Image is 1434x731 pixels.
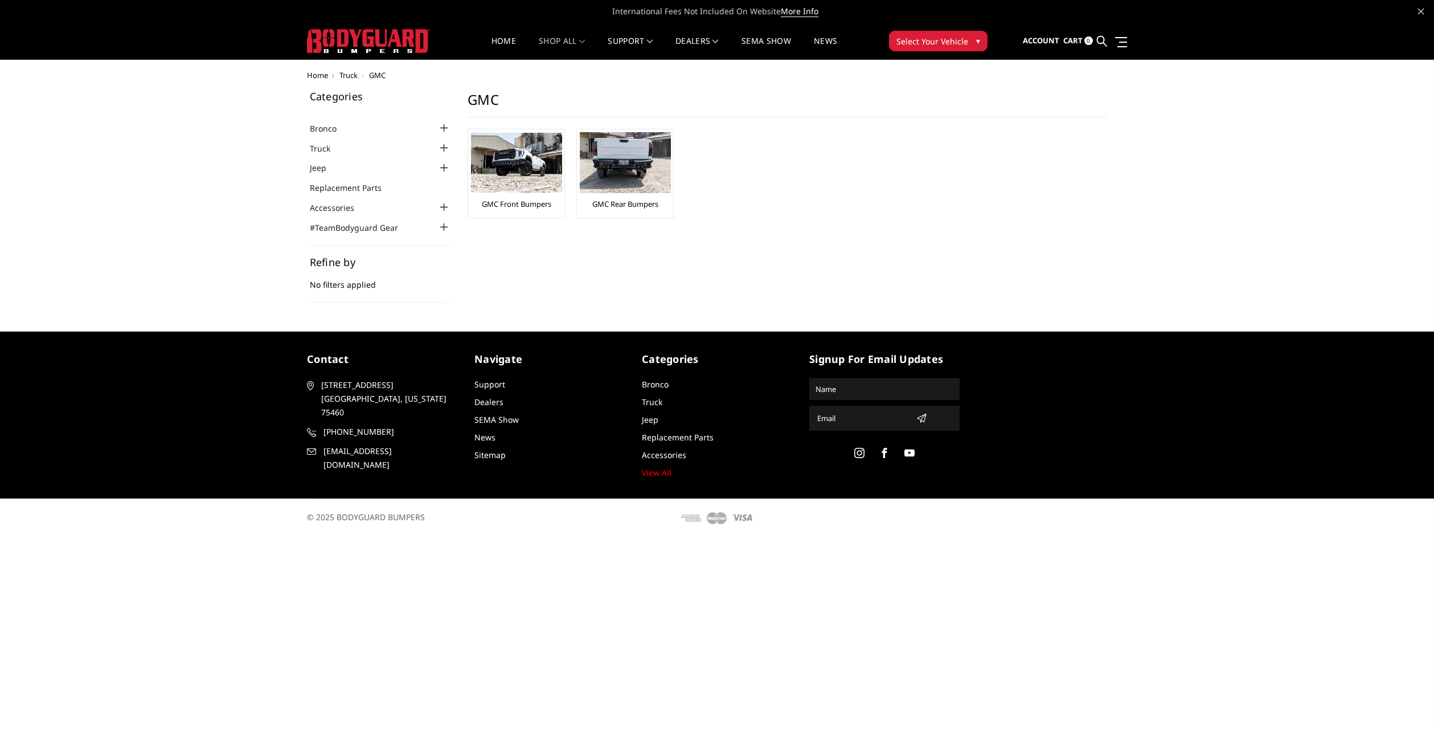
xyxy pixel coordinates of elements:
span: Account [1023,35,1059,46]
a: GMC Rear Bumpers [592,199,658,209]
a: Accessories [310,202,368,214]
a: Accessories [642,450,686,460]
a: #TeamBodyguard Gear [310,222,412,234]
span: Select Your Vehicle [896,35,968,47]
h5: Categories [642,352,792,367]
a: Bronco [642,379,669,390]
a: Home [491,37,516,59]
h5: contact [307,352,457,367]
a: SEMA Show [741,37,791,59]
a: GMC Front Bumpers [482,199,551,209]
h5: Refine by [310,257,451,267]
a: Dealers [675,37,719,59]
span: 0 [1084,36,1093,45]
a: Jeep [642,414,658,425]
h1: GMC [468,91,1108,117]
a: Truck [642,397,662,407]
a: SEMA Show [474,414,519,425]
a: Cart 0 [1063,26,1093,56]
a: [EMAIL_ADDRESS][DOMAIN_NAME] [307,444,457,472]
a: Home [307,70,328,80]
input: Name [811,380,958,398]
a: Support [474,379,505,390]
a: Replacement Parts [642,432,714,443]
a: Jeep [310,162,341,174]
button: Select Your Vehicle [889,31,988,51]
div: No filters applied [310,257,451,303]
a: News [474,432,495,443]
a: Bronco [310,122,351,134]
span: [EMAIL_ADDRESS][DOMAIN_NAME] [323,444,456,472]
a: Account [1023,26,1059,56]
a: Sitemap [474,450,506,460]
span: [PHONE_NUMBER] [323,425,456,439]
span: Cart [1063,35,1083,46]
span: © 2025 BODYGUARD BUMPERS [307,512,425,522]
span: [STREET_ADDRESS] [GEOGRAPHIC_DATA], [US_STATE] 75460 [321,378,453,419]
a: Truck [339,70,358,80]
a: Dealers [474,397,503,407]
input: Email [813,409,912,427]
a: More Info [781,6,818,17]
img: BODYGUARD BUMPERS [307,29,429,53]
a: Truck [310,142,345,154]
a: [PHONE_NUMBER] [307,425,457,439]
h5: signup for email updates [809,352,960,367]
span: ▾ [976,35,980,47]
a: News [814,37,837,59]
a: Support [608,37,653,59]
span: GMC [369,70,386,80]
a: View All [642,467,671,478]
h5: Categories [310,91,451,101]
a: shop all [539,37,585,59]
a: Replacement Parts [310,182,396,194]
h5: Navigate [474,352,625,367]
